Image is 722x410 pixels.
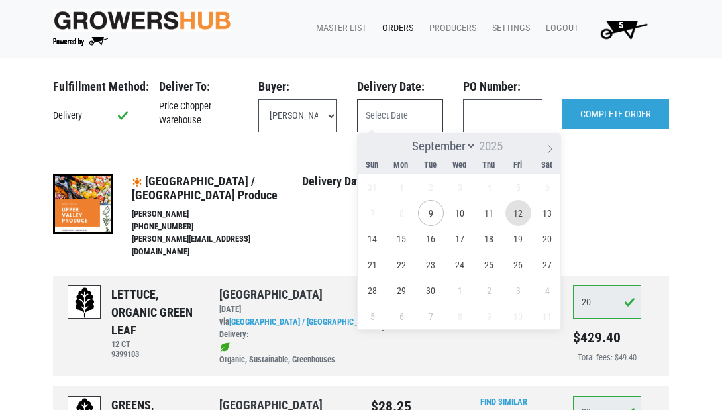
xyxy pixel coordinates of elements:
[389,200,415,226] span: September 8, 2025
[372,16,419,41] a: Orders
[535,252,560,278] span: September 27, 2025
[562,99,669,130] input: COMPLETE ORDER
[505,252,531,278] span: September 26, 2025
[584,16,658,42] a: 5
[389,278,415,303] span: September 29, 2025
[447,252,473,278] span: September 24, 2025
[447,303,473,329] span: October 8, 2025
[360,226,386,252] span: September 14, 2025
[418,226,444,252] span: September 16, 2025
[573,352,641,364] div: Total fees: $49.40
[360,174,386,200] span: August 31, 2025
[474,161,503,170] span: Thu
[219,329,351,341] div: Delivery:
[594,16,653,42] img: Cart
[258,79,338,94] h3: Buyer:
[132,208,302,221] li: [PERSON_NAME]
[476,200,502,226] span: September 11, 2025
[219,342,230,353] img: leaf-e5c59151409436ccce96b2ca1b28e03c.png
[418,174,444,200] span: September 2, 2025
[480,397,527,407] a: Find Similar
[505,200,531,226] span: September 12, 2025
[418,200,444,226] span: September 9, 2025
[476,252,502,278] span: September 25, 2025
[505,226,531,252] span: September 19, 2025
[535,226,560,252] span: September 20, 2025
[418,303,444,329] span: October 7, 2025
[219,341,351,366] div: Organic, Sustainable, Greenhouses
[415,161,444,170] span: Tue
[386,161,415,170] span: Mon
[132,233,302,258] li: [PERSON_NAME][EMAIL_ADDRESS][DOMAIN_NAME]
[503,161,532,170] span: Fri
[447,226,473,252] span: September 17, 2025
[53,79,139,94] h3: Fulfillment Method:
[132,221,302,233] li: [PHONE_NUMBER]
[476,174,502,200] span: September 4, 2025
[619,20,623,31] span: 5
[219,303,351,316] div: [DATE]
[389,226,415,252] span: September 15, 2025
[535,278,560,303] span: October 4, 2025
[389,252,415,278] span: September 22, 2025
[447,200,473,226] span: September 10, 2025
[418,278,444,303] span: September 30, 2025
[53,174,113,234] img: thumbnail-193ae0f64ec2a00c421216573b1a8b30.png
[463,79,542,94] h3: PO Number:
[357,79,443,94] h3: Delivery Date:
[535,200,560,226] span: September 13, 2025
[419,16,482,41] a: Producers
[68,286,101,319] img: placeholder-variety-43d6402dacf2d531de610a020419775a.svg
[357,99,443,132] input: Select Date
[360,303,386,329] span: October 5, 2025
[53,9,231,32] img: original-fc7597fdc6adbb9d0e2ae620e786d1a2.jpg
[302,174,433,189] h4: Delivery Days
[132,177,142,187] img: icon-17c1cd160ff821739f900b4391806256.png
[418,252,444,278] span: September 23, 2025
[535,16,584,41] a: Logout
[111,349,199,359] h6: 9399103
[573,285,641,319] input: Qty
[476,278,502,303] span: October 2, 2025
[444,161,474,170] span: Wed
[159,79,238,94] h3: Deliver To:
[111,285,199,339] div: LETTUCE, ORGANIC GREEN LEAF
[505,278,531,303] span: October 3, 2025
[505,303,531,329] span: October 10, 2025
[357,161,386,170] span: Sun
[219,287,323,301] a: [GEOGRAPHIC_DATA]
[229,317,407,327] a: [GEOGRAPHIC_DATA] / [GEOGRAPHIC_DATA] Produce
[476,226,502,252] span: September 18, 2025
[476,303,502,329] span: October 9, 2025
[535,303,560,329] span: October 11, 2025
[219,316,351,341] div: via
[132,174,278,203] span: [GEOGRAPHIC_DATA] / [GEOGRAPHIC_DATA] Produce
[360,252,386,278] span: September 21, 2025
[532,161,561,170] span: Sat
[406,138,476,154] select: Month
[360,200,386,226] span: September 7, 2025
[111,339,199,349] h6: 12 CT
[389,174,415,200] span: September 1, 2025
[535,174,560,200] span: September 6, 2025
[573,329,641,346] h5: $429.40
[53,37,108,46] img: Powered by Big Wheelbarrow
[505,174,531,200] span: September 5, 2025
[389,303,415,329] span: October 6, 2025
[360,278,386,303] span: September 28, 2025
[305,16,372,41] a: Master List
[447,278,473,303] span: October 1, 2025
[149,99,248,128] div: Price Chopper Warehouse
[482,16,535,41] a: Settings
[447,174,473,200] span: September 3, 2025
